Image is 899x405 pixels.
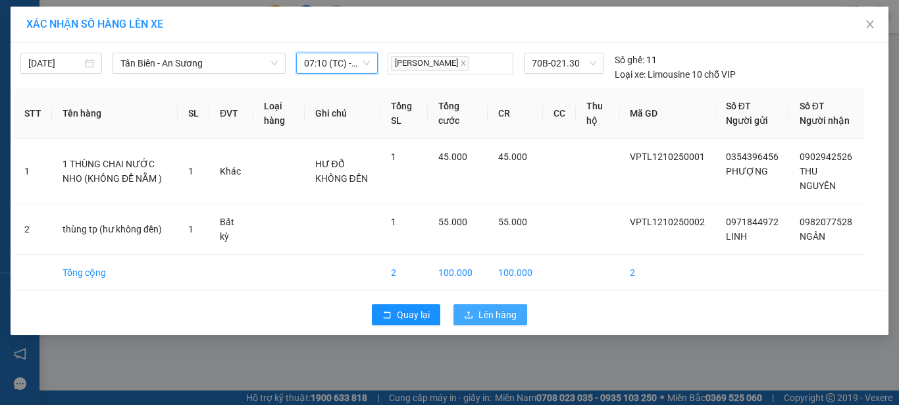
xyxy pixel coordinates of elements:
[428,88,488,139] th: Tổng cước
[104,40,181,56] span: 01 Võ Văn Truyện, KP.1, Phường 2
[726,217,779,227] span: 0971844972
[14,88,52,139] th: STT
[438,151,467,162] span: 45.000
[120,53,278,73] span: Tân Biên - An Sương
[464,310,473,321] span: upload
[104,21,177,38] span: Bến xe [GEOGRAPHIC_DATA]
[460,60,467,67] span: close
[453,304,527,325] button: uploadLên hàng
[372,304,440,325] button: rollbackQuay lại
[630,151,705,162] span: VPTL1210250001
[209,88,253,139] th: ĐVT
[532,53,596,73] span: 70B-021.30
[478,308,517,322] span: Lên hàng
[488,255,543,291] td: 100.000
[726,231,747,242] span: LINH
[104,59,161,67] span: Hotline: 19001152
[315,159,368,184] span: HƯ ĐỔ KHÔNG ĐỀN
[178,88,209,139] th: SL
[305,88,381,139] th: Ghi chú
[380,88,428,139] th: Tổng SL
[52,204,178,255] td: thùng tp (hư không đền)
[270,59,278,67] span: down
[52,88,178,139] th: Tên hàng
[391,56,469,71] span: [PERSON_NAME]
[800,151,852,162] span: 0902942526
[865,19,875,30] span: close
[52,255,178,291] td: Tổng cộng
[209,204,253,255] td: Bất kỳ
[615,67,736,82] div: Limousine 10 chỗ VIP
[800,101,825,111] span: Số ĐT
[4,85,137,93] span: [PERSON_NAME]:
[438,217,467,227] span: 55.000
[4,95,80,103] span: In ngày:
[29,95,80,103] span: 06:49:04 [DATE]
[428,255,488,291] td: 100.000
[304,53,370,73] span: 07:10 (TC) - 70B-021.30
[630,217,705,227] span: VPTL1210250002
[391,151,396,162] span: 1
[576,88,619,139] th: Thu hộ
[28,56,82,70] input: 12/10/2025
[253,88,305,139] th: Loại hàng
[391,217,396,227] span: 1
[14,204,52,255] td: 2
[800,217,852,227] span: 0982077528
[726,101,751,111] span: Số ĐT
[209,139,253,204] td: Khác
[498,151,527,162] span: 45.000
[543,88,576,139] th: CC
[380,255,428,291] td: 2
[615,53,657,67] div: 11
[36,71,161,82] span: -----------------------------------------
[66,84,137,94] span: VPTL1210250002
[488,88,543,139] th: CR
[188,166,193,176] span: 1
[397,308,430,322] span: Quay lại
[619,88,715,139] th: Mã GD
[615,53,644,67] span: Số ghế:
[382,310,392,321] span: rollback
[726,166,768,176] span: PHƯỢNG
[615,67,646,82] span: Loại xe:
[26,18,163,30] span: XÁC NHẬN SỐ HÀNG LÊN XE
[726,151,779,162] span: 0354396456
[852,7,888,43] button: Close
[188,224,193,234] span: 1
[498,217,527,227] span: 55.000
[14,139,52,204] td: 1
[726,115,768,126] span: Người gửi
[104,7,180,18] strong: ĐỒNG PHƯỚC
[5,8,63,66] img: logo
[619,255,715,291] td: 2
[800,166,836,191] span: THU NGUYÊN
[52,139,178,204] td: 1 THÙNG CHAI NƯỚC NHO (KHÔNG ĐỂ NẰM )
[800,115,850,126] span: Người nhận
[800,231,825,242] span: NGÂN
